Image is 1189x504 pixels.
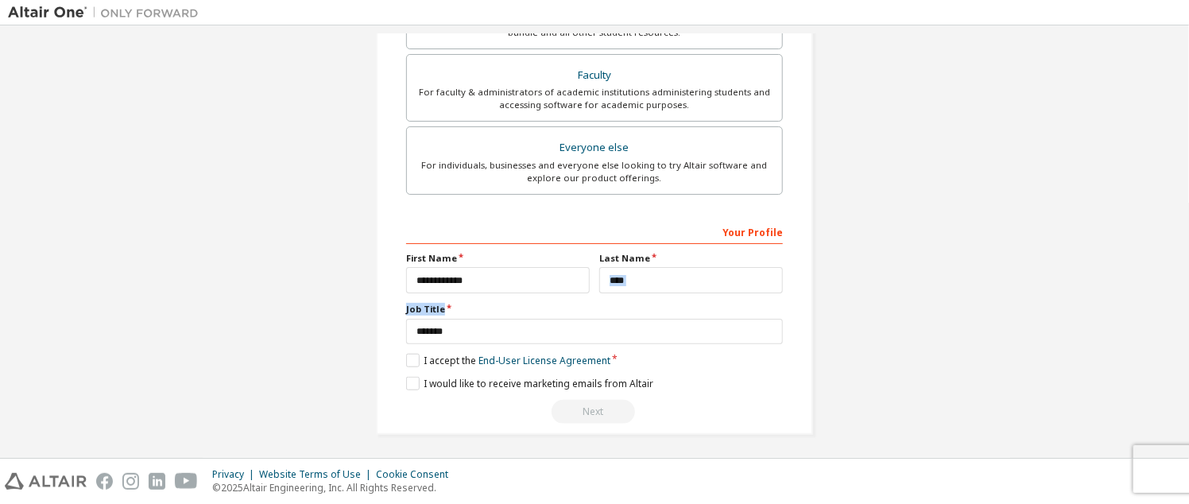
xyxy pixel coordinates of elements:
[416,86,773,111] div: For faculty & administrators of academic institutions administering students and accessing softwa...
[175,473,198,490] img: youtube.svg
[406,400,783,424] div: Select your account type to continue
[406,303,783,316] label: Job Title
[149,473,165,490] img: linkedin.svg
[96,473,113,490] img: facebook.svg
[212,481,458,494] p: © 2025 Altair Engineering, Inc. All Rights Reserved.
[406,252,590,265] label: First Name
[416,137,773,159] div: Everyone else
[122,473,139,490] img: instagram.svg
[416,159,773,184] div: For individuals, businesses and everyone else looking to try Altair software and explore our prod...
[599,252,783,265] label: Last Name
[259,468,376,481] div: Website Terms of Use
[406,354,610,367] label: I accept the
[376,468,458,481] div: Cookie Consent
[406,219,783,244] div: Your Profile
[478,354,610,367] a: End-User License Agreement
[8,5,207,21] img: Altair One
[406,377,653,390] label: I would like to receive marketing emails from Altair
[5,473,87,490] img: altair_logo.svg
[212,468,259,481] div: Privacy
[416,64,773,87] div: Faculty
